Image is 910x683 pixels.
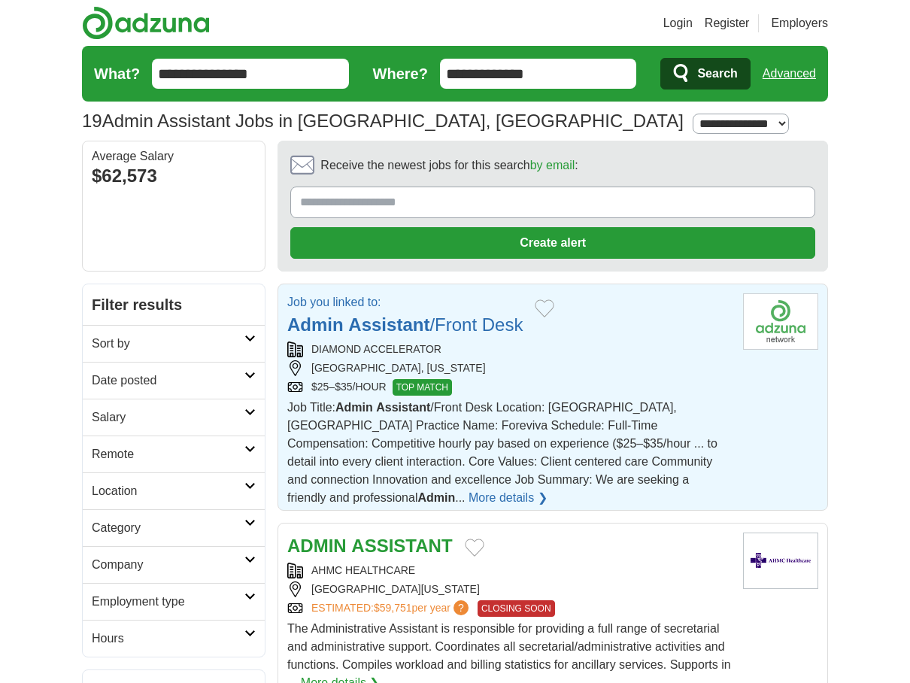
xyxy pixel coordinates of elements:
[465,539,484,557] button: Add to favorite jobs
[83,284,265,325] h2: Filter results
[335,401,373,414] strong: Admin
[320,156,578,175] span: Receive the newest jobs for this search :
[82,111,684,131] h1: Admin Assistant Jobs in [GEOGRAPHIC_DATA], [GEOGRAPHIC_DATA]
[311,564,415,576] a: AHMC HEALTHCARE
[287,314,523,335] a: Admin Assistant/Front Desk
[393,379,452,396] span: TOP MATCH
[287,581,731,597] div: [GEOGRAPHIC_DATA][US_STATE]
[663,14,693,32] a: Login
[92,556,244,574] h2: Company
[83,583,265,620] a: Employment type
[287,293,523,311] p: Job you linked to:
[83,325,265,362] a: Sort by
[92,408,244,426] h2: Salary
[83,472,265,509] a: Location
[83,362,265,399] a: Date posted
[469,489,548,507] a: More details ❯
[83,399,265,436] a: Salary
[94,62,140,85] label: What?
[83,546,265,583] a: Company
[743,533,818,589] img: AHMC Healthcare logo
[763,59,816,89] a: Advanced
[82,108,102,135] span: 19
[453,600,469,615] span: ?
[535,299,554,317] button: Add to favorite jobs
[705,14,750,32] a: Register
[92,482,244,500] h2: Location
[771,14,828,32] a: Employers
[530,159,575,172] a: by email
[697,59,737,89] span: Search
[92,335,244,353] h2: Sort by
[348,314,429,335] strong: Assistant
[660,58,750,90] button: Search
[743,293,818,350] img: Company logo
[92,445,244,463] h2: Remote
[478,600,555,617] span: CLOSING SOON
[287,536,347,556] strong: ADMIN
[92,593,244,611] h2: Employment type
[82,6,210,40] img: Adzuna logo
[287,360,731,376] div: [GEOGRAPHIC_DATA], [US_STATE]
[83,436,265,472] a: Remote
[311,600,472,617] a: ESTIMATED:$59,751per year?
[83,509,265,546] a: Category
[92,162,256,190] div: $62,573
[417,491,455,504] strong: Admin
[92,372,244,390] h2: Date posted
[287,379,731,396] div: $25–$35/HOUR
[287,341,731,357] div: DIAMOND ACCELERATOR
[373,62,428,85] label: Where?
[287,314,344,335] strong: Admin
[351,536,452,556] strong: ASSISTANT
[287,401,717,504] span: Job Title: /Front Desk Location: [GEOGRAPHIC_DATA], [GEOGRAPHIC_DATA] Practice Name: Foreviva Sch...
[92,630,244,648] h2: Hours
[287,536,453,556] a: ADMIN ASSISTANT
[374,602,412,614] span: $59,751
[290,227,815,259] button: Create alert
[83,620,265,657] a: Hours
[376,401,430,414] strong: Assistant
[92,519,244,537] h2: Category
[92,150,256,162] div: Average Salary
